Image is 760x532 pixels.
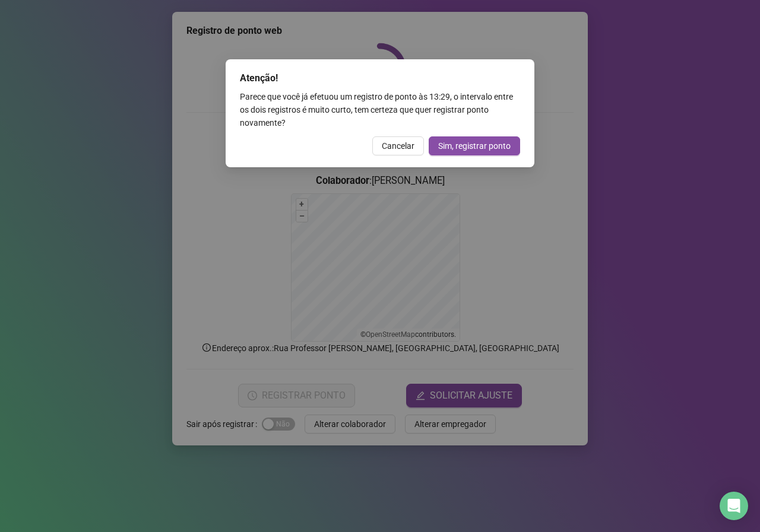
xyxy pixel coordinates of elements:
[240,71,520,85] div: Atenção!
[429,136,520,155] button: Sim, registrar ponto
[372,136,424,155] button: Cancelar
[720,492,748,520] div: Open Intercom Messenger
[382,139,414,152] span: Cancelar
[438,139,511,152] span: Sim, registrar ponto
[240,90,520,129] div: Parece que você já efetuou um registro de ponto às 13:29 , o intervalo entre os dois registros é ...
